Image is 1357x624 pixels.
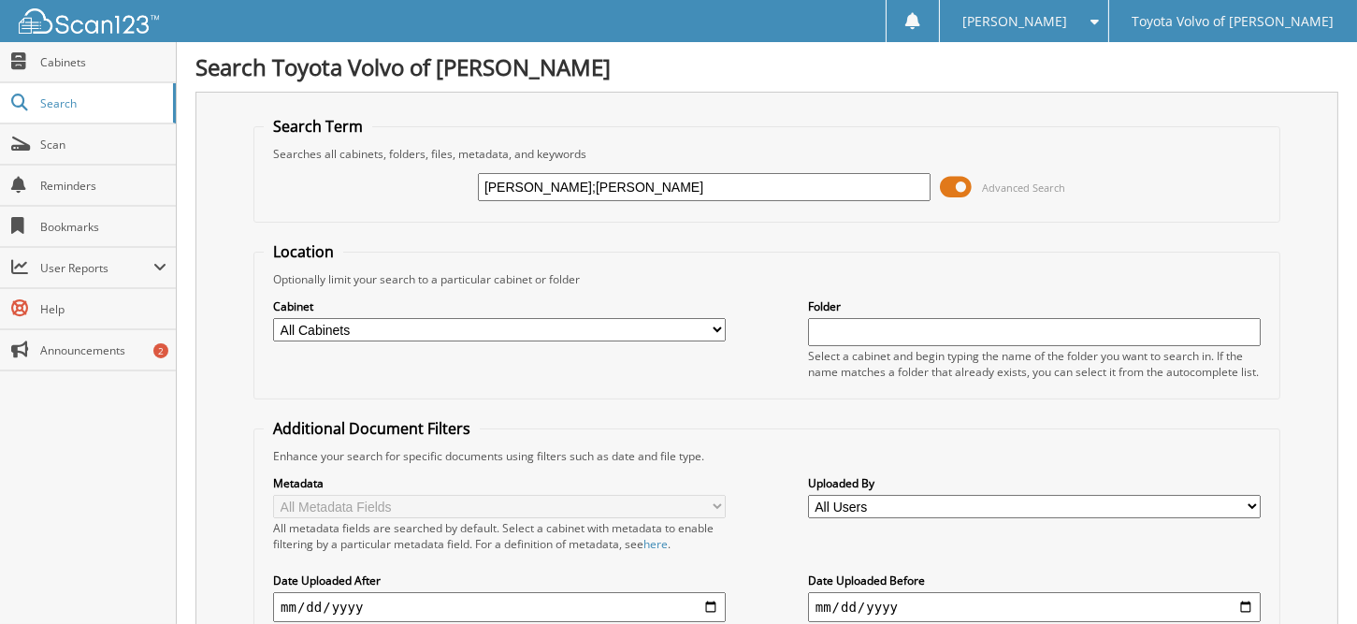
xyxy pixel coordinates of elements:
span: User Reports [40,260,153,276]
a: here [643,536,668,552]
div: Searches all cabinets, folders, files, metadata, and keywords [264,146,1270,162]
span: Advanced Search [982,181,1065,195]
label: Date Uploaded After [273,573,726,588]
h1: Search Toyota Volvo of [PERSON_NAME] [195,51,1338,82]
div: Select a cabinet and begin typing the name of the folder you want to search in. If the name match... [808,348,1261,380]
span: Scan [40,137,166,152]
span: Announcements [40,342,166,358]
legend: Search Term [264,116,372,137]
span: Help [40,301,166,317]
span: Reminders [40,178,166,194]
span: Bookmarks [40,219,166,235]
div: All metadata fields are searched by default. Select a cabinet with metadata to enable filtering b... [273,520,726,552]
label: Uploaded By [808,475,1261,491]
div: Enhance your search for specific documents using filters such as date and file type. [264,448,1270,464]
div: 2 [153,343,168,358]
div: Optionally limit your search to a particular cabinet or folder [264,271,1270,287]
input: end [808,592,1261,622]
legend: Location [264,241,343,262]
span: Search [40,95,164,111]
legend: Additional Document Filters [264,418,480,439]
label: Metadata [273,475,726,491]
iframe: Chat Widget [1263,534,1357,624]
span: [PERSON_NAME] [963,16,1068,27]
label: Folder [808,298,1261,314]
img: scan123-logo-white.svg [19,8,159,34]
input: start [273,592,726,622]
label: Date Uploaded Before [808,573,1261,588]
span: Cabinets [40,54,166,70]
span: Toyota Volvo of [PERSON_NAME] [1133,16,1335,27]
label: Cabinet [273,298,726,314]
